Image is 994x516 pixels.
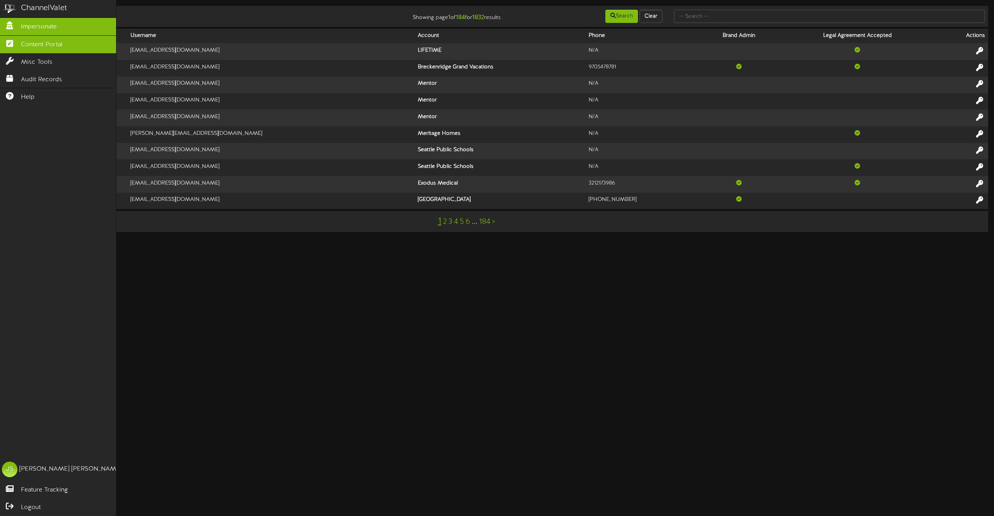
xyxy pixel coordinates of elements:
th: Actions [935,29,988,43]
th: Mentor [415,77,586,93]
a: ... [472,218,478,226]
span: Audit Records [21,75,62,84]
span: Misc Tools [21,58,52,67]
td: [EMAIL_ADDRESS][DOMAIN_NAME] [127,176,415,193]
th: Mentor [415,110,586,126]
th: Legal Agreement Accepted [779,29,936,43]
th: Meritage Homes [415,126,586,143]
span: Content Portal [21,40,63,49]
a: 4 [454,218,458,226]
td: N/A [586,77,698,93]
button: Clear [639,10,662,23]
td: 3212173986 [586,176,698,193]
div: Showing page of for results [345,9,507,22]
th: Username [127,29,415,43]
a: 6 [466,218,470,226]
th: LIFETIME [415,43,586,60]
td: [EMAIL_ADDRESS][DOMAIN_NAME] [127,43,415,60]
td: [EMAIL_ADDRESS][DOMAIN_NAME] [127,93,415,110]
td: [EMAIL_ADDRESS][DOMAIN_NAME] [127,193,415,209]
td: [EMAIL_ADDRESS][DOMAIN_NAME] [127,110,415,126]
th: Mentor [415,93,586,110]
td: [EMAIL_ADDRESS][DOMAIN_NAME] [127,159,415,176]
td: N/A [586,93,698,110]
td: [EMAIL_ADDRESS][DOMAIN_NAME] [127,143,415,160]
input: -- Search -- [674,10,985,23]
span: Feature Tracking [21,486,68,495]
div: JS [2,462,17,477]
div: [PERSON_NAME] [PERSON_NAME] [19,465,122,474]
td: [EMAIL_ADDRESS][DOMAIN_NAME] [127,77,415,93]
th: Phone [586,29,698,43]
a: 3 [448,218,452,226]
th: Account [415,29,586,43]
td: [EMAIL_ADDRESS][DOMAIN_NAME] [127,60,415,77]
a: > [492,218,495,226]
a: 2 [443,218,447,226]
td: N/A [586,159,698,176]
strong: 1 [448,14,450,21]
td: N/A [586,110,698,126]
th: Seattle Public Schools [415,159,586,176]
th: [GEOGRAPHIC_DATA] [415,193,586,209]
span: Logout [21,503,41,512]
td: N/A [586,43,698,60]
th: Exodus Medical [415,176,586,193]
th: Brand Admin [698,29,779,43]
th: Breckenridge Grand Vacations [415,60,586,77]
td: [PERSON_NAME][EMAIL_ADDRESS][DOMAIN_NAME] [127,126,415,143]
th: Seattle Public Schools [415,143,586,160]
a: 184 [479,218,490,226]
div: ChannelValet [21,3,67,14]
strong: 184 [456,14,465,21]
td: N/A [586,126,698,143]
button: Search [605,10,638,23]
a: 1 [438,216,441,227]
td: 9705478781 [586,60,698,77]
td: N/A [586,143,698,160]
strong: 1832 [472,14,484,21]
span: Help [21,93,35,102]
span: Impersonate [21,23,57,31]
td: [PHONE_NUMBER] [586,193,698,209]
a: 5 [460,218,464,226]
